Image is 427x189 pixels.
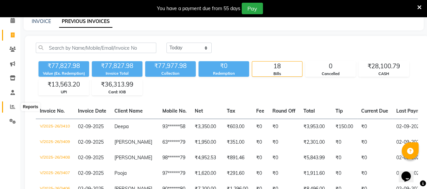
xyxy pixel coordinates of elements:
span: Fee [256,108,264,114]
span: [PERSON_NAME] [114,139,152,145]
td: ₹4,952.53 [191,150,223,166]
div: Collection [145,71,196,76]
span: 02-09-2025 [78,139,104,145]
td: ₹0 [252,150,268,166]
td: ₹0 [268,119,299,135]
td: ₹150.00 [331,119,357,135]
iframe: chat widget [399,162,420,182]
td: ₹0 [252,166,268,181]
div: ₹77,827.98 [38,61,89,71]
div: 0 [305,62,355,71]
td: ₹0 [331,150,357,166]
td: V/2025-26/3409 [36,135,74,150]
span: [PERSON_NAME] [114,155,152,161]
span: Mobile No. [162,108,187,114]
div: Bills [252,71,302,77]
div: 18 [252,62,302,71]
div: ₹77,827.98 [92,61,142,71]
span: Round Off [272,108,295,114]
div: ₹13,563.20 [39,80,89,89]
span: Net [195,108,203,114]
div: CASH [359,71,409,77]
div: Cancelled [305,71,355,77]
td: ₹0 [252,135,268,150]
td: ₹0 [357,150,392,166]
td: V/2025-26/3410 [36,119,74,135]
td: ₹1,950.00 [191,135,223,150]
span: Total [303,108,315,114]
span: Pooja [114,170,127,176]
td: ₹603.00 [223,119,252,135]
button: Pay [242,3,263,14]
div: ₹36,313.99 [92,80,142,89]
div: You have a payment due from 55 days [157,5,240,12]
td: ₹351.00 [223,135,252,150]
div: Invoice Total [92,71,142,76]
div: ₹77,977.98 [145,61,196,71]
a: PREVIOUS INVOICES [59,16,112,28]
td: ₹0 [331,135,357,150]
div: Card: IOB [92,89,142,95]
span: 02-09-2025 [78,123,104,129]
td: ₹0 [252,119,268,135]
span: 02-09-2025 [78,170,104,176]
td: ₹0 [357,119,392,135]
div: ₹28,100.79 [359,62,409,71]
a: INVOICE [32,18,51,24]
td: ₹5,843.99 [299,150,331,166]
div: Redemption [198,71,249,76]
div: ₹0 [198,61,249,71]
span: Invoice Date [78,108,106,114]
td: ₹0 [268,135,299,150]
td: ₹0 [268,150,299,166]
div: UPI [39,89,89,95]
span: Tip [336,108,343,114]
td: ₹0 [357,166,392,181]
div: Value (Ex. Redemption) [38,71,89,76]
td: ₹3,953.00 [299,119,331,135]
td: ₹0 [357,135,392,150]
td: V/2025-26/3408 [36,150,74,166]
td: ₹1,911.60 [299,166,331,181]
div: Reports [21,103,40,111]
td: ₹2,301.00 [299,135,331,150]
td: ₹291.60 [223,166,252,181]
td: ₹0 [331,166,357,181]
span: Deepa [114,123,129,129]
input: Search by Name/Mobile/Email/Invoice No [36,43,156,53]
td: V/2025-26/3407 [36,166,74,181]
span: Current Due [361,108,388,114]
span: Tax [227,108,235,114]
td: ₹1,620.00 [191,166,223,181]
td: ₹0 [268,166,299,181]
td: ₹891.46 [223,150,252,166]
td: ₹3,350.00 [191,119,223,135]
span: Client Name [114,108,143,114]
span: Invoice No. [40,108,65,114]
span: 02-09-2025 [78,155,104,161]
